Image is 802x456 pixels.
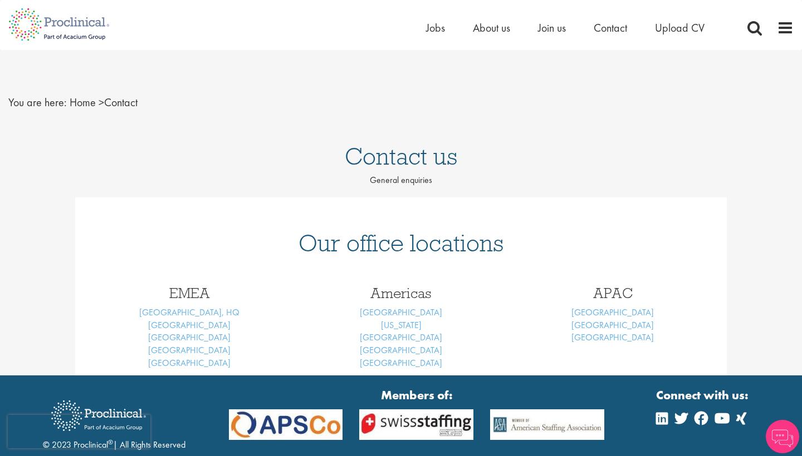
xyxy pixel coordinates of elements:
img: APSCo [351,409,482,439]
div: © 2023 Proclinical | All Rights Reserved [43,392,185,452]
a: [GEOGRAPHIC_DATA], HQ [139,306,239,318]
h3: APAC [515,286,710,300]
a: Jobs [426,21,445,35]
span: Contact [70,95,138,110]
img: Proclinical Recruitment [43,393,154,439]
strong: Connect with us: [656,386,751,404]
a: [US_STATE] [381,319,422,331]
a: Contact [594,21,627,35]
h3: Americas [304,286,498,300]
a: [GEOGRAPHIC_DATA] [571,331,654,343]
a: breadcrumb link to Home [70,95,96,110]
img: APSCo [482,409,613,439]
a: [GEOGRAPHIC_DATA] [148,357,231,369]
span: You are here: [8,95,67,110]
a: [GEOGRAPHIC_DATA] [148,331,231,343]
strong: Members of: [229,386,605,404]
img: Chatbot [766,420,799,453]
h3: EMEA [92,286,287,300]
a: [GEOGRAPHIC_DATA] [148,319,231,331]
a: [GEOGRAPHIC_DATA] [360,331,442,343]
iframe: reCAPTCHA [8,415,150,448]
a: Upload CV [655,21,705,35]
h1: Our office locations [92,231,710,255]
a: [GEOGRAPHIC_DATA] [148,344,231,356]
a: [GEOGRAPHIC_DATA] [571,319,654,331]
img: APSCo [221,409,351,439]
span: > [99,95,104,110]
a: [GEOGRAPHIC_DATA] [360,306,442,318]
a: About us [473,21,510,35]
a: [GEOGRAPHIC_DATA] [360,344,442,356]
a: [GEOGRAPHIC_DATA] [360,357,442,369]
a: Join us [538,21,566,35]
a: [GEOGRAPHIC_DATA] [571,306,654,318]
